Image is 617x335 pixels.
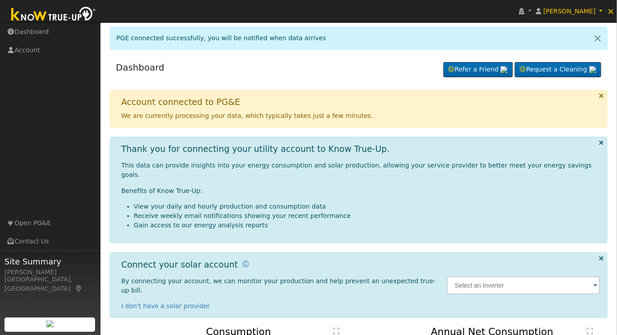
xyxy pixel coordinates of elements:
h1: Thank you for connecting your utility account to Know True-Up. [121,144,390,154]
div: [PERSON_NAME] [4,268,96,277]
img: retrieve [46,320,54,327]
a: Request a Cleaning [515,62,601,77]
h1: Account connected to PG&E [121,97,240,107]
a: Refer a Friend [443,62,513,77]
span: [PERSON_NAME] [543,8,596,15]
img: retrieve [500,66,508,73]
div: PGE connected successfully, you will be notified when data arrives [110,27,608,50]
h1: Connect your solar account [121,260,238,270]
a: I don't have a solar provider [121,302,210,310]
li: Gain access to our energy analysis reports [134,221,600,230]
span: × [607,6,615,17]
span: By connecting your account, we can monitor your production and help prevent an unexpected true-up... [121,277,436,294]
div: [GEOGRAPHIC_DATA], [GEOGRAPHIC_DATA] [4,275,96,293]
span: We are currently processing your data, which typically takes just a few minutes. [121,112,373,119]
span: Site Summary [4,255,96,268]
text:  [587,327,593,335]
li: Receive weekly email notifications showing your recent performance [134,211,600,221]
img: Know True-Up [7,5,100,25]
span: This data can provide insights into your energy consumption and solar production, allowing your s... [121,162,592,178]
input: Select an Inverter [447,276,600,294]
img: retrieve [589,66,596,73]
li: View your daily and hourly production and consumption data [134,202,600,211]
p: Benefits of Know True-Up: [121,186,600,196]
a: Close [588,27,607,49]
a: Map [75,285,83,292]
text:  [333,327,339,335]
a: Dashboard [116,62,165,73]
